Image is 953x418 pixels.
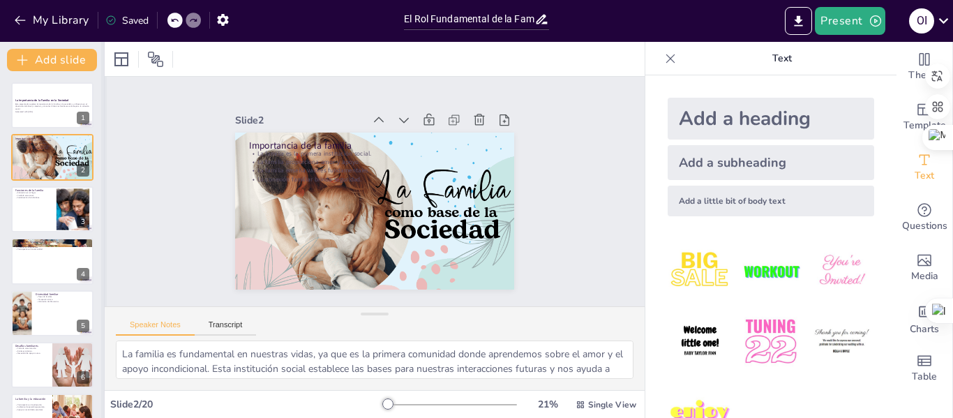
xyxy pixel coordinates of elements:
button: Transcript [195,320,257,336]
div: 5 [11,290,93,336]
div: 5 [77,320,89,332]
p: La familia es la primera institución social. [15,139,89,142]
p: Participación en la comunidad. [15,248,89,251]
p: Perspectiva única. [36,298,89,301]
p: Contribución a la estabilidad social. [15,244,89,246]
p: Impacto en la sociedad [15,240,89,244]
p: Generated with [URL] [15,110,89,113]
p: La familia y la educación [15,397,48,401]
p: La conexión familiar brinda seguridad. [15,147,89,149]
div: Get real-time input from your audience [896,193,952,243]
div: Slide 2 [235,114,363,127]
div: Add a heading [668,98,874,140]
span: Single View [588,399,636,410]
img: 6.jpeg [809,309,874,374]
p: Tipos de familias. [36,295,89,298]
button: Speaker Notes [116,320,195,336]
div: Add images, graphics, shapes or video [896,243,952,293]
p: Socialización de individuos. [15,197,52,200]
p: Esta presentación explora la importancia de la familia en la sociedad, su influencia en el desarr... [15,103,89,110]
button: O I [909,7,934,35]
p: Importancia de la familia [249,139,500,152]
img: 2.jpeg [738,239,803,304]
div: Add charts and graphs [896,293,952,343]
div: 1 [11,82,93,128]
div: Add a table [896,343,952,394]
p: Falta de comunicación. [15,347,48,350]
span: Position [147,51,164,68]
p: La familia proporciona amor y apoyo. [249,158,500,166]
div: 21 % [531,398,564,411]
div: Add text boxes [896,142,952,193]
div: 6 [77,371,89,384]
p: La familia proporciona amor y apoyo. [15,142,89,144]
div: Add a little bit of body text [668,186,874,216]
img: 3.jpeg [809,239,874,304]
p: Importancia de la familia [15,136,89,140]
p: Ambiente de aprendizaje positivo. [15,406,48,409]
span: Charts [910,322,939,337]
div: Add ready made slides [896,92,952,142]
div: Change the overall theme [896,42,952,92]
div: 4 [77,268,89,281]
button: Add slide [7,49,97,71]
div: 3 [11,186,93,232]
span: Text [915,168,934,184]
p: Necesidad de apoyo mutuo. [15,352,48,355]
div: 6 [11,342,93,388]
div: 4 [11,238,93,284]
p: La conexión familiar brinda seguridad. [249,175,500,184]
div: 2 [11,134,93,180]
span: Template [903,118,946,133]
button: Export to PowerPoint [785,7,812,35]
img: 4.jpeg [668,309,733,374]
div: O I [909,8,934,33]
p: Cuidado emocional. [15,194,52,197]
div: Saved [105,14,149,27]
input: Insert title [404,9,534,29]
button: Present [815,7,885,35]
button: My Library [10,9,95,31]
p: Ciudadanos responsables. [15,246,89,248]
span: Theme [908,68,940,83]
p: La familia es la primera institución social. [249,149,500,157]
div: Layout [110,48,133,70]
p: La familia enseña valores fundamentales. [15,144,89,147]
p: Diversidad familiar [36,292,89,296]
p: Participación en la educación. [15,403,48,406]
div: Add a subheading [668,145,874,180]
div: 3 [77,216,89,228]
p: Funciones de la familia [15,188,52,193]
textarea: La familia es fundamental en nuestras vidas, ya que es la primera comunidad donde aprendemos sobr... [116,341,633,379]
p: Educación en el hogar. [15,191,52,194]
span: Table [912,369,937,385]
span: Media [911,269,938,284]
div: Slide 2 / 20 [110,398,383,411]
strong: La Importancia de la Familia en la Sociedad [15,99,68,103]
span: Questions [902,218,947,234]
img: 1.jpeg [668,239,733,304]
p: Valoración de diferencias. [36,300,89,303]
p: La familia enseña valores fundamentales. [249,166,500,174]
img: 5.jpeg [738,309,803,374]
p: Apoyo en actividades escolares. [15,409,48,412]
div: 2 [77,164,89,177]
p: Desafíos familiares [15,344,48,348]
div: 1 [77,112,89,124]
p: Text [682,42,883,75]
p: Estrés económico. [15,350,48,352]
